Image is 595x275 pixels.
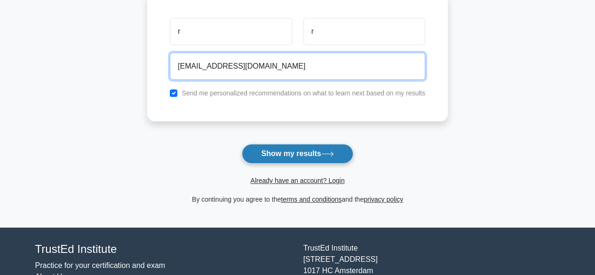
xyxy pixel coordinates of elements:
input: Last name [303,18,425,45]
label: Send me personalized recommendations on what to learn next based on my results [182,89,425,97]
div: By continuing you agree to the and the [142,194,453,205]
a: Already have an account? Login [250,177,344,184]
input: Email [170,53,425,80]
h4: TrustEd Institute [35,243,292,256]
a: Practice for your certification and exam [35,261,166,269]
a: terms and conditions [281,196,341,203]
button: Show my results [242,144,353,164]
a: privacy policy [364,196,403,203]
input: First name [170,18,292,45]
